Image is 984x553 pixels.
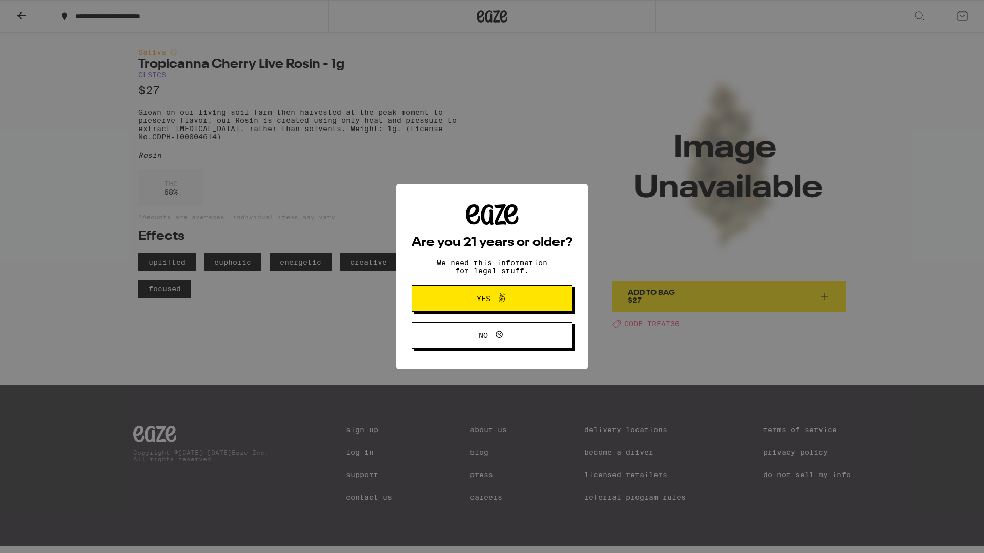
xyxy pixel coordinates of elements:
[412,322,572,349] button: No
[428,259,556,275] p: We need this information for legal stuff.
[412,285,572,312] button: Yes
[479,332,488,339] span: No
[477,295,490,302] span: Yes
[412,237,572,249] h2: Are you 21 years or older?
[920,522,974,548] iframe: Opens a widget where you can find more information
